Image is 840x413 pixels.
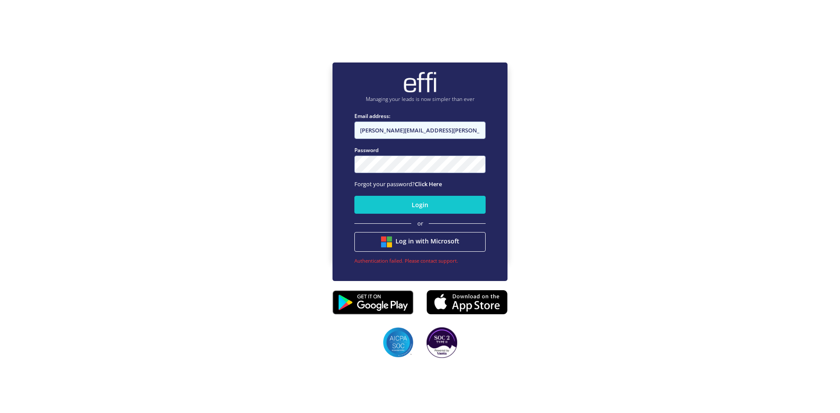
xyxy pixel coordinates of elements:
span: Forgot your password? [354,180,442,188]
img: btn google [381,236,392,247]
label: Password [354,146,486,154]
div: Authentication failed. Please contact support. [354,257,486,264]
label: Email address: [354,112,486,120]
img: brand-logo.ec75409.png [402,71,437,93]
p: Managing your leads is now simpler than ever [354,95,486,103]
input: Enter email [354,121,486,139]
img: SOC2 badges [427,327,457,358]
img: playstore.0fabf2e.png [332,285,413,320]
button: Log in with Microsoft [354,232,486,252]
a: Click Here [415,180,442,188]
span: or [417,219,423,228]
button: Login [354,196,486,214]
img: SOC2 badges [383,327,413,358]
img: appstore.8725fd3.png [427,287,507,317]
